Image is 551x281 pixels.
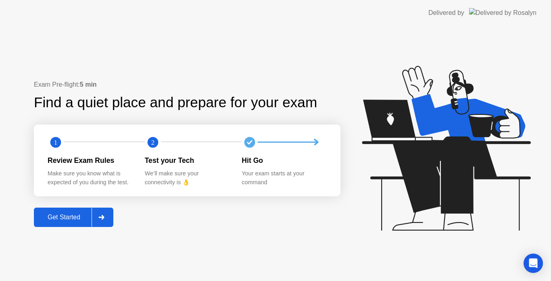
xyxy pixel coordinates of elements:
[428,8,464,18] div: Delivered by
[242,155,326,166] div: Hit Go
[48,169,132,187] div: Make sure you know what is expected of you during the test.
[469,8,536,17] img: Delivered by Rosalyn
[34,208,113,227] button: Get Started
[524,254,543,273] div: Open Intercom Messenger
[145,155,229,166] div: Test your Tech
[34,92,318,113] div: Find a quiet place and prepare for your exam
[48,155,132,166] div: Review Exam Rules
[145,169,229,187] div: We’ll make sure your connectivity is 👌
[54,138,57,146] text: 1
[34,80,340,90] div: Exam Pre-flight:
[80,81,97,88] b: 5 min
[242,169,326,187] div: Your exam starts at your command
[36,214,92,221] div: Get Started
[151,138,154,146] text: 2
